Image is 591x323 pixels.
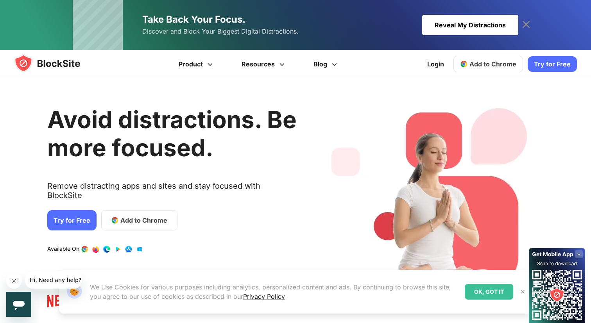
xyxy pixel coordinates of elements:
a: Product [165,50,228,78]
iframe: Message from company [25,271,82,289]
h1: Avoid distractions. Be more focused. [47,105,297,162]
img: chrome-icon.svg [460,60,468,68]
span: Add to Chrome [120,216,167,225]
a: Privacy Policy [243,293,285,300]
a: Try for Free [528,56,577,72]
span: Discover and Block Your Biggest Digital Distractions. [142,26,299,37]
div: Reveal My Distractions [422,15,518,35]
a: Try for Free [47,210,97,230]
a: Login [423,55,449,73]
span: Add to Chrome [469,60,516,68]
button: Close [518,287,528,297]
img: Close [519,289,526,295]
text: Available On [47,245,79,253]
span: Take Back Your Focus. [142,14,245,25]
iframe: Button to launch messaging window [6,292,31,317]
text: Remove distracting apps and sites and stay focused with BlockSite [47,181,297,206]
iframe: Close message [6,273,22,289]
a: Resources [228,50,300,78]
a: Add to Chrome [101,210,177,230]
a: Add to Chrome [453,56,523,72]
p: We Use Cookies for various purposes including analytics, personalized content and ads. By continu... [90,282,458,301]
div: OK, GOT IT [465,284,513,300]
a: Blog [300,50,353,78]
img: blocksite-icon.5d769676.svg [14,54,95,73]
